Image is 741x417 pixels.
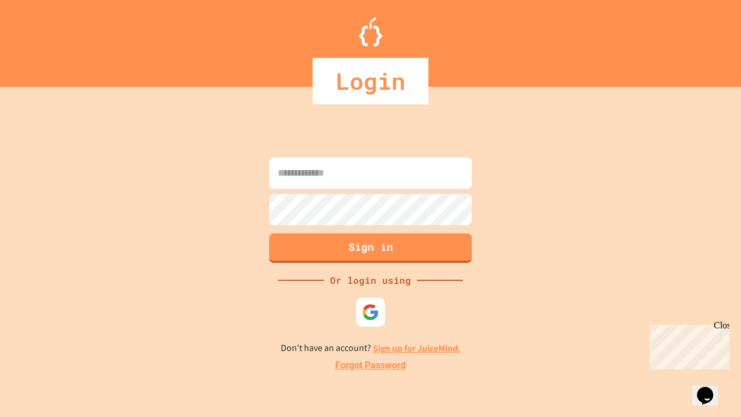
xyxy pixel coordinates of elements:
img: google-icon.svg [362,303,379,321]
iframe: chat widget [692,371,729,405]
button: Sign in [269,233,472,263]
a: Forgot Password [335,359,406,372]
div: Login [313,58,428,104]
iframe: chat widget [645,320,729,370]
div: Chat with us now!Close [5,5,80,74]
p: Don't have an account? [281,341,461,356]
div: Or login using [324,273,417,287]
a: Sign up for JuiceMind. [373,342,461,354]
img: Logo.svg [359,17,382,46]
